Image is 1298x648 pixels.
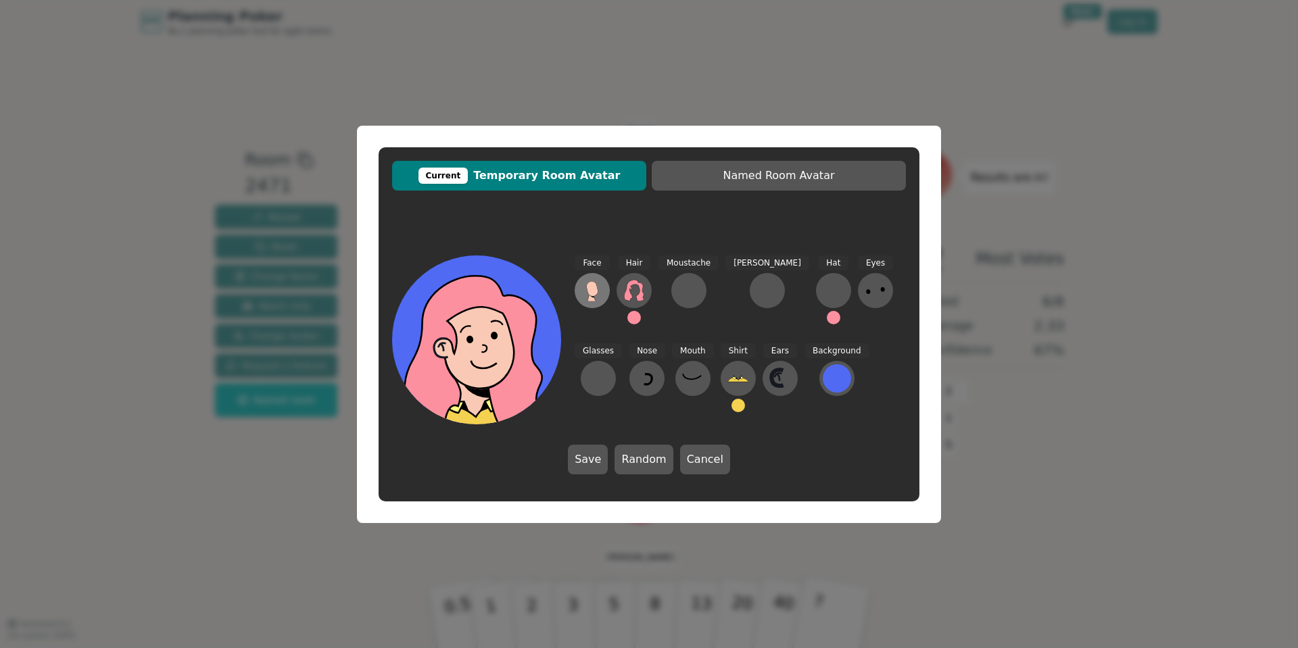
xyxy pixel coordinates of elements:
span: Eyes [858,255,893,271]
button: CurrentTemporary Room Avatar [392,161,646,191]
span: Hat [818,255,848,271]
button: Save [568,445,608,474]
span: Hair [618,255,651,271]
span: Background [804,343,869,359]
span: Named Room Avatar [658,168,899,184]
span: Temporary Room Avatar [399,168,640,184]
span: [PERSON_NAME] [725,255,809,271]
span: Face [575,255,609,271]
span: Glasses [575,343,622,359]
button: Random [615,445,673,474]
span: Shirt [721,343,756,359]
span: Mouth [672,343,714,359]
button: Named Room Avatar [652,161,906,191]
button: Cancel [680,445,730,474]
span: Nose [629,343,665,359]
span: Moustache [658,255,719,271]
div: Current [418,168,468,184]
span: Ears [763,343,797,359]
